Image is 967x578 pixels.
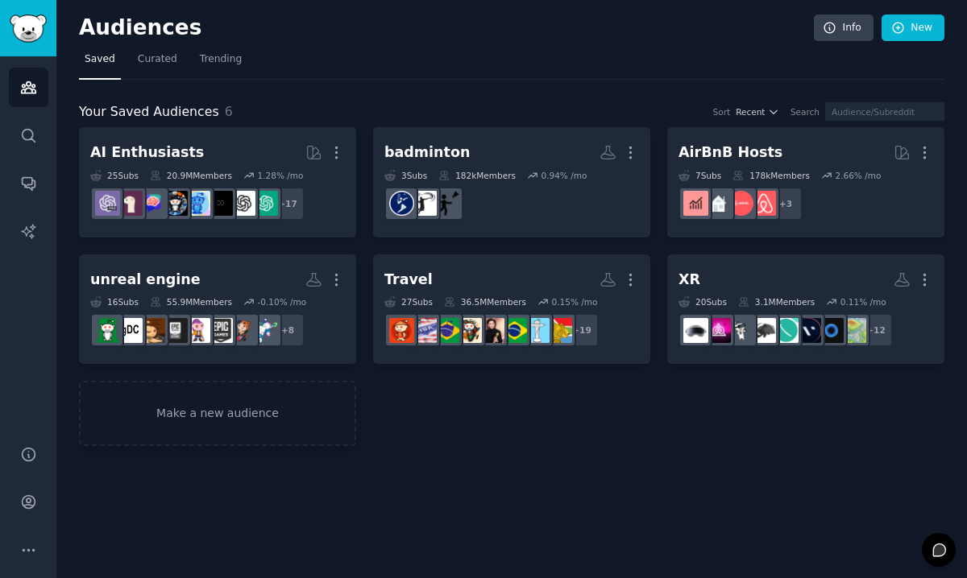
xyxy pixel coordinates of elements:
div: 7 Sub s [679,170,721,181]
button: Recent [736,106,779,118]
a: Info [814,14,874,42]
img: VirtualVirtualReality [706,318,731,343]
div: 36.5M Members [444,296,526,308]
a: Saved [79,47,121,80]
img: aiArt [163,191,188,216]
div: + 17 [271,187,305,221]
a: AI Enthusiasts25Subs20.9MMembers1.28% /mo+17ChatGPTOpenAIArtificialInteligenceartificialaiArtChat... [79,127,356,237]
div: 25 Sub s [90,170,139,181]
div: 55.9M Members [150,296,232,308]
div: + 8 [271,313,305,347]
img: LocalLLaMA [118,191,143,216]
img: Africa [457,318,482,343]
div: Search [791,106,820,118]
img: ArtificialInteligence [208,191,233,216]
img: arsandbox [841,318,866,343]
img: FortniteCreative [253,318,278,343]
img: oculus [728,318,753,343]
div: badminton [384,142,470,163]
a: Trending [194,47,247,80]
img: PicoXR [683,318,708,343]
div: Travel [384,270,433,290]
a: AirBnB Hosts7Subs178kMembers2.66% /mo+3airbnb_hostsAirBnBHostsrentalpropertiesAirBnBInvesting [667,127,944,237]
span: Curated [138,52,177,67]
div: -0.10 % /mo [257,296,306,308]
div: + 19 [565,313,599,347]
span: Trending [200,52,242,67]
img: badmintonph [412,191,437,216]
a: Travel27Subs36.5MMembers0.15% /mo+19southafricariodejaneiroVisitBrazilbrasilAfricaBrazilusvisasch... [373,254,650,365]
img: ChatGPTPro [95,191,120,216]
span: Your Saved Audiences [79,102,219,122]
div: 0.94 % /mo [541,170,587,181]
div: 0.15 % /mo [551,296,597,308]
img: VirtualRealityGaming [751,318,776,343]
img: southafrica [547,318,572,343]
img: metaverse [819,318,844,343]
a: badminton3Subs182kMembers0.94% /moBadmintonWorldbadmintonphbadminton [373,127,650,237]
a: unreal engine16Subs55.9MMembers-0.10% /mo+8FortniteCreativeFortniteFestivalepicFortNiteBREpicGame... [79,254,356,365]
img: FortNiteBR [185,318,210,343]
h2: Audiences [79,15,814,41]
div: 20 Sub s [679,296,727,308]
div: 2.66 % /mo [835,170,881,181]
div: Sort [713,106,731,118]
div: AirBnB Hosts [679,142,782,163]
div: + 12 [859,313,893,347]
img: usvisascheduling [412,318,437,343]
div: 3 Sub s [384,170,427,181]
a: Make a new audience [79,381,356,446]
div: 178k Members [733,170,810,181]
input: Audience/Subreddit [825,102,944,121]
img: Brazil [434,318,459,343]
img: VITURE [796,318,821,343]
img: artificial [185,191,210,216]
span: Recent [736,106,765,118]
img: chinatravel [389,318,414,343]
a: New [882,14,944,42]
div: 20.9M Members [150,170,232,181]
img: brasil [479,318,504,343]
img: AirBnBInvesting [683,191,708,216]
img: SoloDevelopment [140,318,165,343]
div: 27 Sub s [384,296,433,308]
img: VisitBrazil [502,318,527,343]
img: rentalproperties [706,191,731,216]
img: FortniteFestival [230,318,255,343]
div: 16 Sub s [90,296,139,308]
img: riodejaneiro [525,318,550,343]
img: GummySearch logo [10,14,47,43]
div: 3.1M Members [738,296,815,308]
div: 182k Members [438,170,516,181]
a: Curated [132,47,183,80]
img: gameDevClassifieds [118,318,143,343]
img: ChatGPT [253,191,278,216]
img: ChatGPTPromptGenius [140,191,165,216]
img: Vive [774,318,799,343]
div: XR [679,270,700,290]
div: AI Enthusiasts [90,142,204,163]
img: EpicGamesPC [163,318,188,343]
img: badminton [389,191,414,216]
span: Saved [85,52,115,67]
a: XR20Subs3.1MMembers0.11% /mo+12arsandboxmetaverseVITUREViveVirtualRealityGamingoculusVirtualVirtu... [667,254,944,365]
img: epic [208,318,233,343]
div: + 3 [769,187,803,221]
img: OpenAI [230,191,255,216]
img: VFXTutorials [95,318,120,343]
img: AirBnBHosts [728,191,753,216]
div: unreal engine [90,270,201,290]
img: airbnb_hosts [751,191,776,216]
img: BadmintonWorld [434,191,459,216]
div: 1.28 % /mo [257,170,303,181]
div: 0.11 % /mo [840,296,886,308]
span: 6 [225,104,233,119]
